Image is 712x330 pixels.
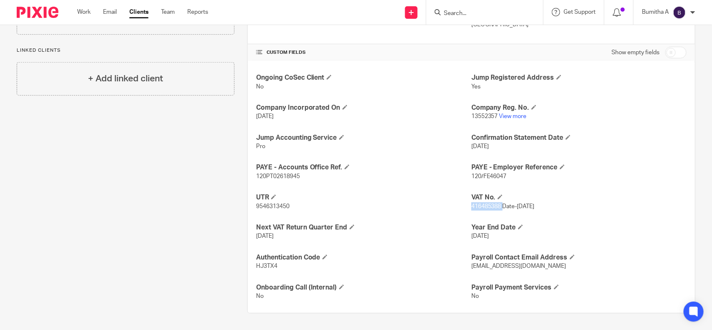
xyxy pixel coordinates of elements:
h4: Ongoing CoSec Client [256,73,471,82]
h4: Jump Accounting Service [256,134,471,142]
span: Get Support [564,9,596,15]
h4: Payroll Payment Services [471,283,687,292]
span: [EMAIL_ADDRESS][DOMAIN_NAME] [471,263,566,269]
label: Show empty fields [611,48,659,57]
p: Linked clients [17,47,234,54]
span: Yes [471,84,481,90]
a: Work [77,8,91,16]
h4: VAT No. [471,193,687,202]
h4: Payroll Contact Email Address [471,253,687,262]
a: View more [499,113,527,119]
span: 9546313450 [256,204,289,209]
h4: Next VAT Return Quarter End [256,223,471,232]
h4: Onboarding Call (Internal) [256,283,471,292]
a: Reports [187,8,208,16]
span: No [256,84,264,90]
span: 416485388 Date-[DATE] [471,204,535,209]
span: Pro [256,144,265,149]
h4: Jump Registered Address [471,73,687,82]
span: [DATE] [256,233,274,239]
h4: CUSTOM FIELDS [256,49,471,56]
h4: + Add linked client [88,72,163,85]
span: No [471,293,479,299]
span: 120/FE46047 [471,174,507,179]
h4: PAYE - Accounts Office Ref. [256,163,471,172]
span: HJ3TX4 [256,263,277,269]
img: Pixie [17,7,58,18]
span: [DATE] [471,144,489,149]
h4: PAYE - Employer Reference [471,163,687,172]
span: No [256,293,264,299]
img: svg%3E [673,6,686,19]
a: Clients [129,8,148,16]
h4: Authentication Code [256,253,471,262]
input: Search [443,10,518,18]
span: 13552357 [471,113,498,119]
span: [DATE] [256,113,274,119]
a: Team [161,8,175,16]
h4: UTR [256,193,471,202]
h4: Company Incorporated On [256,103,471,112]
p: Bumitha A [642,8,669,16]
h4: Confirmation Statement Date [471,134,687,142]
span: [DATE] [471,233,489,239]
span: 120PT02618945 [256,174,300,179]
a: Email [103,8,117,16]
h4: Year End Date [471,223,687,232]
h4: Company Reg. No. [471,103,687,112]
